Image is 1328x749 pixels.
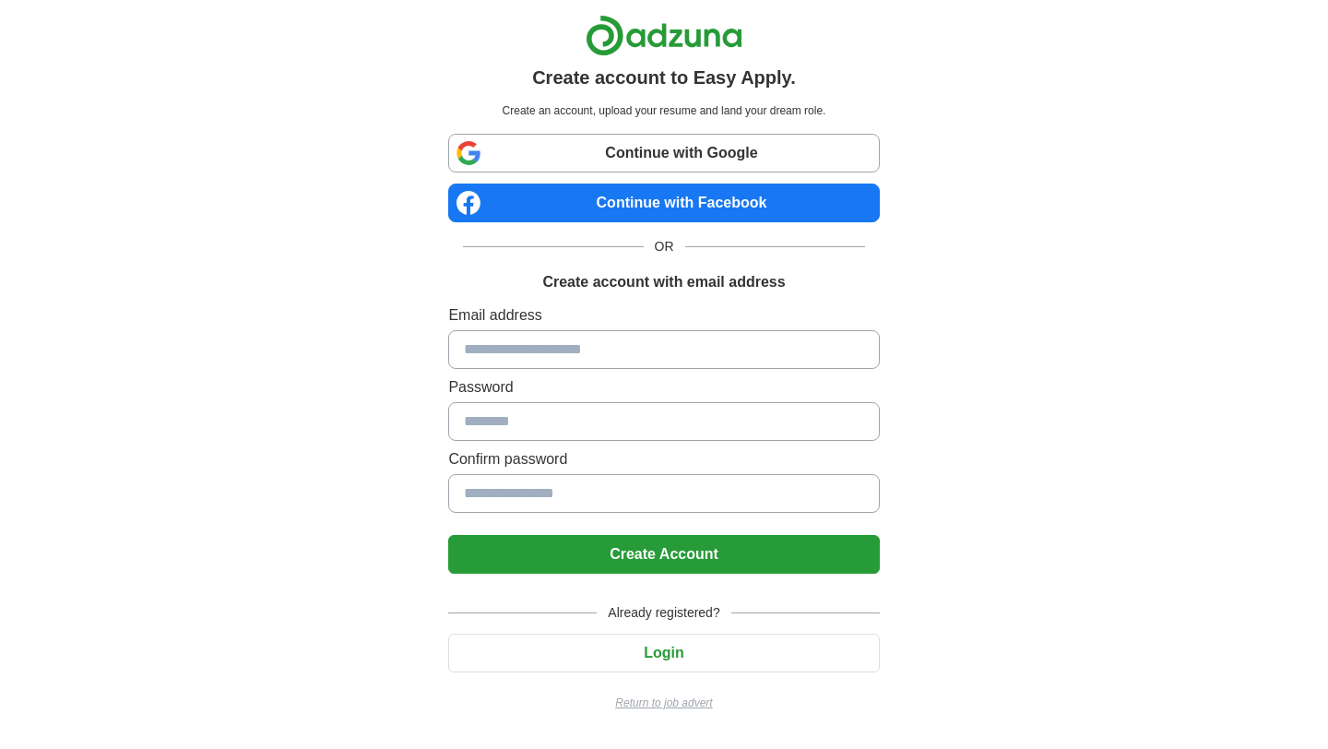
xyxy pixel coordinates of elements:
p: Create an account, upload your resume and land your dream role. [452,102,875,119]
label: Confirm password [448,448,879,470]
a: Login [448,645,879,660]
span: Already registered? [597,603,730,623]
a: Return to job advert [448,695,879,711]
label: Password [448,376,879,398]
img: Adzuna logo [586,15,742,56]
button: Login [448,634,879,672]
label: Email address [448,304,879,327]
span: OR [644,237,685,256]
a: Continue with Google [448,134,879,172]
button: Create Account [448,535,879,574]
h1: Create account with email address [542,271,785,293]
a: Continue with Facebook [448,184,879,222]
h1: Create account to Easy Apply. [532,64,796,91]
